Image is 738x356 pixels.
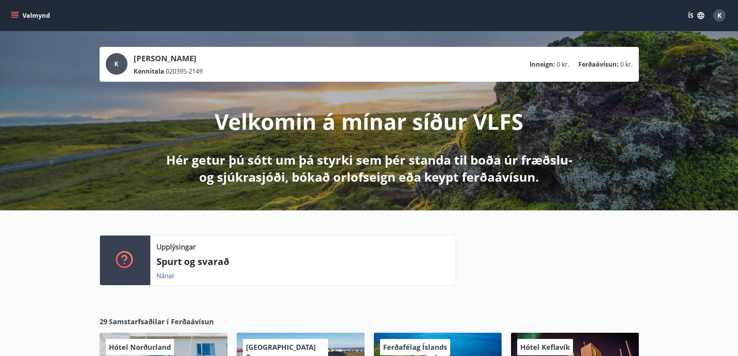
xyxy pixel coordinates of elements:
[100,316,107,327] span: 29
[109,316,214,327] span: Samstarfsaðilar í Ferðaávísun
[710,6,729,25] button: K
[383,342,447,352] span: Ferðafélag Íslands
[215,107,523,136] p: Velkomin á mínar síður VLFS
[520,342,570,352] span: Hótel Keflavík
[578,60,619,69] p: Ferðaávísun :
[620,60,633,69] span: 0 kr.
[717,11,722,20] span: K
[134,53,203,64] p: [PERSON_NAME]
[9,9,53,22] button: menu
[157,255,449,268] p: Spurt og svarað
[684,9,709,22] button: ÍS
[166,67,203,76] span: 020395-2149
[114,60,119,68] span: K
[157,242,196,252] p: Upplýsingar
[157,272,175,280] a: Nánar
[165,151,574,186] p: Hér getur þú sótt um þá styrki sem þér standa til boða úr fræðslu- og sjúkrasjóði, bókað orlofsei...
[530,60,555,69] p: Inneign :
[109,342,171,352] span: Hótel Norðurland
[134,67,164,76] p: Kennitala
[557,60,569,69] span: 0 kr.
